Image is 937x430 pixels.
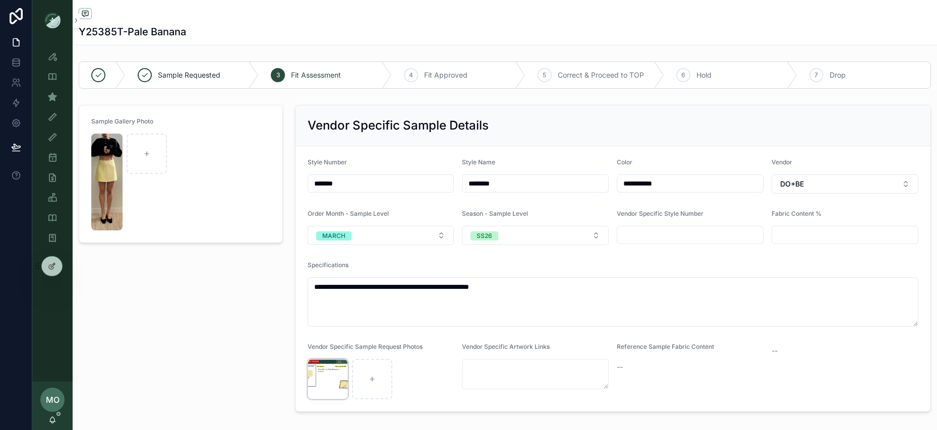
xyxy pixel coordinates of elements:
[617,210,704,217] span: Vendor Specific Style Number
[32,40,73,260] div: scrollable content
[772,158,792,166] span: Vendor
[308,210,389,217] span: Order Month - Sample Level
[617,343,714,350] span: Reference Sample Fabric Content
[462,226,609,245] button: Select Button
[772,346,778,356] span: --
[772,210,822,217] span: Fabric Content %
[91,117,153,125] span: Sample Gallery Photo
[322,231,345,240] div: MARCH
[772,174,918,194] button: Select Button
[308,158,347,166] span: Style Number
[308,226,454,245] button: Select Button
[477,231,492,240] div: SS26
[424,70,467,80] span: Fit Approved
[79,25,186,39] h1: Y25385T-Pale Banana
[291,70,341,80] span: Fit Assessment
[91,134,123,230] img: Screenshot-2025-08-28-at-2.51.44-PM.png
[543,71,546,79] span: 5
[409,71,413,79] span: 4
[308,343,423,350] span: Vendor Specific Sample Request Photos
[617,158,632,166] span: Color
[617,362,623,372] span: --
[308,261,348,269] span: Specifications
[462,158,495,166] span: Style Name
[696,70,712,80] span: Hold
[558,70,644,80] span: Correct & Proceed to TOP
[44,12,61,28] img: App logo
[462,210,528,217] span: Season - Sample Level
[830,70,846,80] span: Drop
[681,71,685,79] span: 6
[780,179,804,189] span: DO+BE
[814,71,818,79] span: 7
[46,394,60,406] span: MO
[158,70,220,80] span: Sample Requested
[308,117,489,134] h2: Vendor Specific Sample Details
[462,343,550,350] span: Vendor Specific Artwork Links
[276,71,280,79] span: 3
